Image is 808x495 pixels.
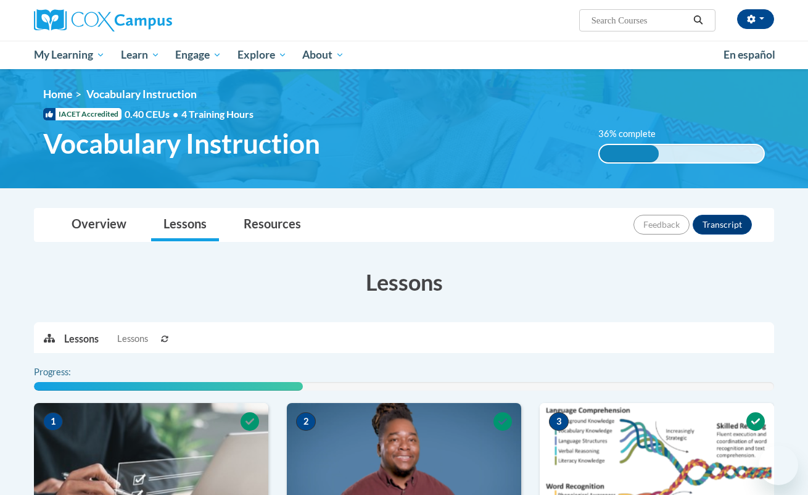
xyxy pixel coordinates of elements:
[173,108,178,120] span: •
[693,215,752,235] button: Transcript
[125,107,181,121] span: 0.40 CEUs
[737,9,774,29] button: Account Settings
[113,41,168,69] a: Learn
[723,48,775,61] span: En español
[598,127,669,141] label: 36% complete
[231,209,313,241] a: Resources
[167,41,229,69] a: Engage
[151,209,219,241] a: Lessons
[715,42,783,68] a: En español
[296,412,316,431] span: 2
[64,332,99,346] p: Lessons
[121,48,160,62] span: Learn
[590,13,689,28] input: Search Courses
[759,446,798,485] iframe: Button to launch messaging window
[229,41,295,69] a: Explore
[34,365,105,379] label: Progress:
[175,48,221,62] span: Engage
[302,48,344,62] span: About
[86,88,197,101] span: Vocabulary Instruction
[43,108,122,120] span: IACET Accredited
[59,209,139,241] a: Overview
[295,41,353,69] a: About
[237,48,287,62] span: Explore
[633,215,690,235] button: Feedback
[34,48,105,62] span: My Learning
[600,145,659,162] div: 36% complete
[26,41,113,69] a: My Learning
[15,41,793,69] div: Main menu
[43,412,63,431] span: 1
[181,108,254,120] span: 4 Training Hours
[34,9,268,31] a: Cox Campus
[689,13,707,28] button: Search
[34,267,774,297] h3: Lessons
[34,9,172,31] img: Cox Campus
[43,127,320,160] span: Vocabulary Instruction
[43,88,72,101] a: Home
[117,332,148,346] span: Lessons
[549,412,569,431] span: 3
